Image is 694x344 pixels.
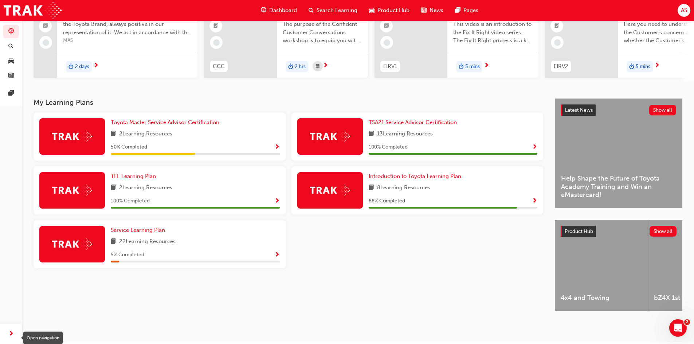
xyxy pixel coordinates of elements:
[554,39,561,46] span: learningRecordVerb_NONE-icon
[111,172,159,181] a: TFL Learning Plan
[459,62,464,71] span: duration-icon
[4,2,62,19] img: Trak
[484,63,489,69] span: next-icon
[295,63,306,71] span: 2 hrs
[369,173,461,179] span: Introduction to Toyota Learning Plan
[669,319,687,337] iframe: Intercom live chat
[636,63,650,71] span: 5 mins
[681,6,687,15] span: AS
[317,6,357,15] span: Search Learning
[532,198,537,205] span: Show Progress
[283,20,362,45] span: The purpose of the Confident Customer Conversations workshop is to equip you with tools to commun...
[384,39,390,46] span: learningRecordVerb_NONE-icon
[111,227,165,233] span: Service Learning Plan
[52,185,92,196] img: Trak
[213,21,219,31] span: booktick-icon
[261,6,266,15] span: guage-icon
[52,131,92,142] img: Trak
[111,143,147,151] span: 50 % Completed
[323,63,328,69] span: next-icon
[310,131,350,142] img: Trak
[111,197,150,205] span: 100 % Completed
[111,183,116,193] span: book-icon
[463,6,478,15] span: Pages
[565,107,593,113] span: Latest News
[369,197,405,205] span: 88 % Completed
[369,172,464,181] a: Introduction to Toyota Learning Plan
[377,183,430,193] span: 8 Learning Resources
[8,28,14,35] span: guage-icon
[111,251,144,259] span: 5 % Completed
[111,237,116,246] span: book-icon
[111,119,219,126] span: Toyota Master Service Advisor Certification
[43,39,49,46] span: learningRecordVerb_NONE-icon
[119,130,172,139] span: 2 Learning Resources
[369,183,374,193] span: book-icon
[377,130,433,139] span: 13 Learning Resources
[274,143,280,152] button: Show Progress
[8,90,14,97] span: pages-icon
[430,6,443,15] span: News
[68,62,74,71] span: duration-icon
[274,252,280,258] span: Show Progress
[111,118,222,127] a: Toyota Master Service Advisor Certification
[565,228,593,234] span: Product Hub
[316,62,319,71] span: calendar-icon
[453,20,533,45] span: This video is an introduction to the Fix It Right video series. The Fix It Right process is a key...
[8,329,14,339] span: next-icon
[119,183,172,193] span: 2 Learning Resources
[554,21,560,31] span: booktick-icon
[288,62,293,71] span: duration-icon
[384,21,389,31] span: booktick-icon
[377,6,409,15] span: Product Hub
[532,197,537,206] button: Show Progress
[369,143,408,151] span: 100 % Completed
[75,63,89,71] span: 2 days
[269,6,297,15] span: Dashboard
[274,250,280,260] button: Show Progress
[363,3,415,18] a: car-iconProduct Hub
[111,173,156,179] span: TFL Learning Plan
[303,3,363,18] a: search-iconSearch Learning
[93,63,99,69] span: next-icon
[554,62,568,71] span: FIRV2
[561,226,677,237] a: Product HubShow all
[63,12,192,37] span: As a Master Service Advisor, you are champions of the Toyota Brand, always positive in our repres...
[561,294,642,302] span: 4x4 and Towing
[561,104,676,116] a: Latest NewsShow all
[532,144,537,151] span: Show Progress
[561,174,676,199] span: Help Shape the Future of Toyota Academy Training and Win an eMastercard!
[274,198,280,205] span: Show Progress
[678,4,690,17] button: AS
[383,62,397,71] span: FIRV1
[684,319,690,325] span: 2
[213,39,220,46] span: learningRecordVerb_NONE-icon
[465,63,480,71] span: 5 mins
[369,119,457,126] span: TSA21 Service Advisor Certification
[213,62,225,71] span: CCC
[654,63,660,69] span: next-icon
[111,226,168,234] a: Service Learning Plan
[34,98,543,107] h3: My Learning Plans
[111,130,116,139] span: book-icon
[274,144,280,151] span: Show Progress
[8,43,13,50] span: search-icon
[629,62,634,71] span: duration-icon
[52,238,92,250] img: Trak
[274,197,280,206] button: Show Progress
[119,237,176,246] span: 22 Learning Resources
[369,6,375,15] span: car-icon
[63,36,192,45] span: MAS
[369,118,460,127] a: TSA21 Service Advisor Certification
[23,332,63,344] div: Open navigation
[369,130,374,139] span: book-icon
[421,6,427,15] span: news-icon
[555,98,682,208] a: Latest NewsShow allHelp Shape the Future of Toyota Academy Training and Win an eMastercard!
[309,6,314,15] span: search-icon
[532,143,537,152] button: Show Progress
[555,220,648,311] a: 4x4 and Towing
[8,73,14,79] span: news-icon
[455,6,460,15] span: pages-icon
[255,3,303,18] a: guage-iconDashboard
